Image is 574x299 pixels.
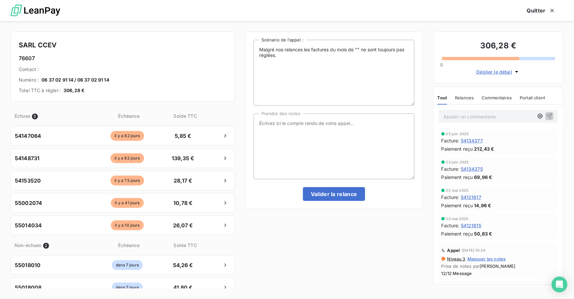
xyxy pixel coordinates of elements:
h6: 76607 [19,54,227,62]
span: 23 juin 2025 [446,160,469,164]
textarea: Malgré nos relances les factures du mois de "" ne sont toujours pas réglées. [254,40,414,106]
span: Échéance [91,112,166,119]
span: Relances [455,95,474,100]
button: Quitter [519,4,563,17]
span: 54153520 [15,177,41,185]
span: Facture : [441,194,460,201]
span: Solde TTC [168,112,203,119]
span: 14,96 € [474,202,491,209]
span: dans 7 jours [112,260,143,270]
span: 12 déc. 2024 [446,284,469,288]
span: 0 [440,62,443,67]
span: Total TTC à régler : [19,87,61,94]
span: 26,07 € [166,221,200,229]
span: 55002074 [15,199,42,207]
span: 54,26 € [166,261,200,269]
span: 55018010 [15,261,40,269]
span: 55014034 [15,221,42,229]
span: il y a 10 jours [111,220,143,230]
span: Facture : [441,222,460,229]
button: Déplier le détail [475,68,522,76]
img: logo LeanPay [11,2,60,20]
span: Masquer les notes [467,256,506,262]
span: Paiement reçu [441,145,473,152]
span: 54134375 [461,165,483,172]
span: 54121815 [461,222,481,229]
span: 22 mai 2025 [446,217,469,221]
span: Facture : [441,165,460,172]
span: 06 37 02 91 14 / 06 37 02 91 14 [41,77,109,83]
span: il y a 82 jours [111,153,144,163]
span: 50,83 € [474,230,492,237]
span: 22 mai 2025 [446,188,469,192]
span: 5,85 € [166,132,200,140]
div: Open Intercom Messenger [552,277,567,292]
span: il y a 41 jours [111,198,143,208]
span: 306,28 € [63,87,85,94]
span: 69,96 € [474,174,492,181]
span: 55018008 [15,284,41,291]
span: dans 7 jours [112,283,143,292]
span: il y a 82 jours [111,131,144,141]
span: 54148731 [15,154,39,162]
span: Portail client [520,95,545,100]
span: Commentaires [482,95,512,100]
span: 139,35 € [166,154,200,162]
span: Déplier le détail [477,68,512,75]
span: 41,80 € [166,284,200,291]
span: Paiement reçu [441,174,473,181]
span: Solde TTC [168,242,203,249]
span: 54147064 [15,132,41,140]
span: Paiement reçu [441,202,473,209]
span: Facture : [441,137,460,144]
span: 54134377 [461,137,483,144]
span: Paiement reçu [441,230,473,237]
span: [PERSON_NAME] [480,263,515,269]
span: 2 [43,243,49,249]
span: 54121817 [461,194,481,201]
span: Numéro : [19,77,39,83]
span: 5 [32,113,38,119]
button: Valider la relance [303,187,365,201]
span: Non-échues [14,242,42,249]
span: Échues [14,112,31,119]
span: 23 juin 2025 [446,132,469,136]
span: Appel [447,248,460,253]
h4: SARL CCEV [19,40,227,50]
span: Contact : [19,66,39,73]
span: 10,78 € [166,199,200,207]
span: il y a 73 jours [111,176,144,186]
span: 212,43 € [474,145,494,152]
span: Prise de notes par [441,263,555,269]
span: Niveau 3 [447,256,465,262]
span: Tout [437,95,447,100]
span: 12/12 Message [441,271,555,276]
span: Échéance [91,242,166,249]
span: [DATE] 10:24 [462,248,486,252]
h3: 306,28 € [441,40,555,53]
span: 28,17 € [166,177,200,185]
